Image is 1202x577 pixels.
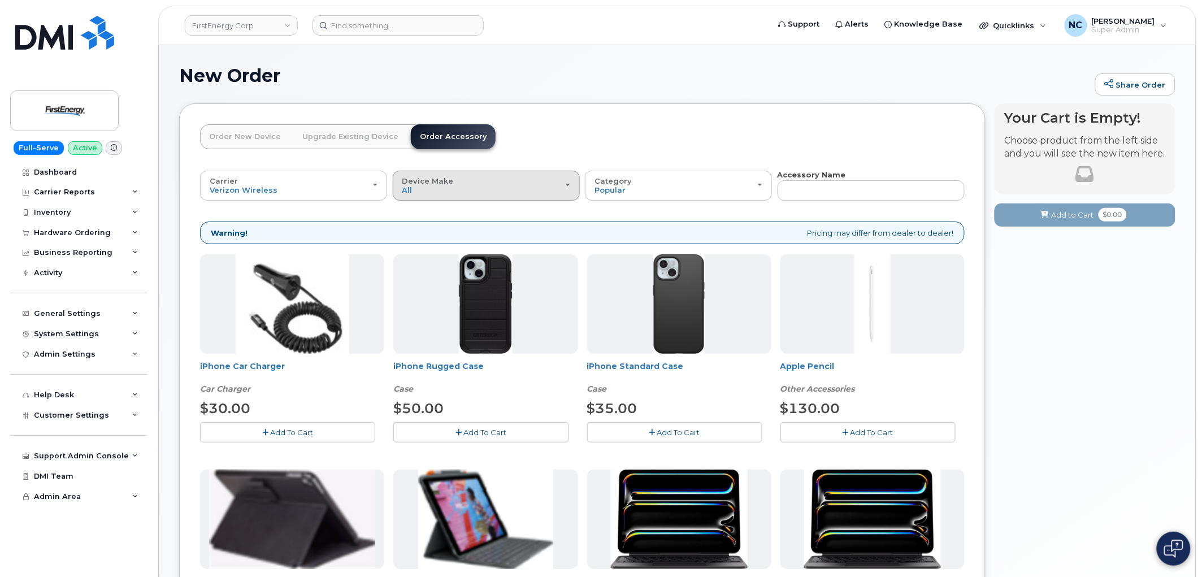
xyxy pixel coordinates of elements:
[179,66,1090,85] h1: New Order
[200,361,384,394] div: iPhone Car Charger
[200,400,250,417] span: $30.00
[804,470,941,569] img: magic_keyboard_for_ipad_pro.png
[209,470,375,569] img: folio.png
[402,176,454,185] span: Device Make
[200,361,285,371] a: iPhone Car Charger
[595,185,626,194] span: Popular
[780,361,965,394] div: Apple Pencil
[780,384,855,394] em: Other Accessories
[200,422,375,442] button: Add To Cart
[1095,73,1175,96] a: Share Order
[585,171,772,200] button: Category Popular
[587,361,771,394] div: iPhone Standard Case
[778,170,846,179] strong: Accessory Name
[995,203,1175,227] button: Add to Cart $0.00
[411,124,496,149] a: Order Accessory
[587,400,637,417] span: $35.00
[393,361,578,394] div: iPhone Rugged Case
[200,384,250,394] em: Car Charger
[200,124,290,149] a: Order New Device
[850,428,893,437] span: Add To Cart
[393,400,444,417] span: $50.00
[1052,210,1094,220] span: Add to Cart
[459,254,513,354] img: Defender.jpg
[1005,135,1165,160] p: Choose product from the left side and you will see the new item here.
[780,422,956,442] button: Add To Cart
[418,470,553,569] img: keyboard.png
[236,254,349,354] img: iphonesecg.jpg
[1164,540,1183,558] img: Open chat
[657,428,700,437] span: Add To Cart
[393,422,569,442] button: Add To Cart
[402,185,413,194] span: All
[587,361,684,371] a: iPhone Standard Case
[1099,208,1127,222] span: $0.00
[270,428,313,437] span: Add To Cart
[587,384,607,394] em: Case
[393,361,484,371] a: iPhone Rugged Case
[780,400,840,417] span: $130.00
[210,185,277,194] span: Verizon Wireless
[200,222,965,245] div: Pricing may differ from dealer to dealer!
[211,228,248,238] strong: Warning!
[1005,110,1165,125] h4: Your Cart is Empty!
[595,176,632,185] span: Category
[463,428,506,437] span: Add To Cart
[854,254,891,354] img: PencilPro.jpg
[780,361,835,371] a: Apple Pencil
[210,176,238,185] span: Carrier
[653,254,705,354] img: Symmetry.jpg
[393,171,580,200] button: Device Make All
[587,422,762,442] button: Add To Cart
[200,171,387,200] button: Carrier Verizon Wireless
[393,384,413,394] em: Case
[611,470,748,569] img: magic_keyboard_for_ipad_pro.png
[293,124,407,149] a: Upgrade Existing Device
